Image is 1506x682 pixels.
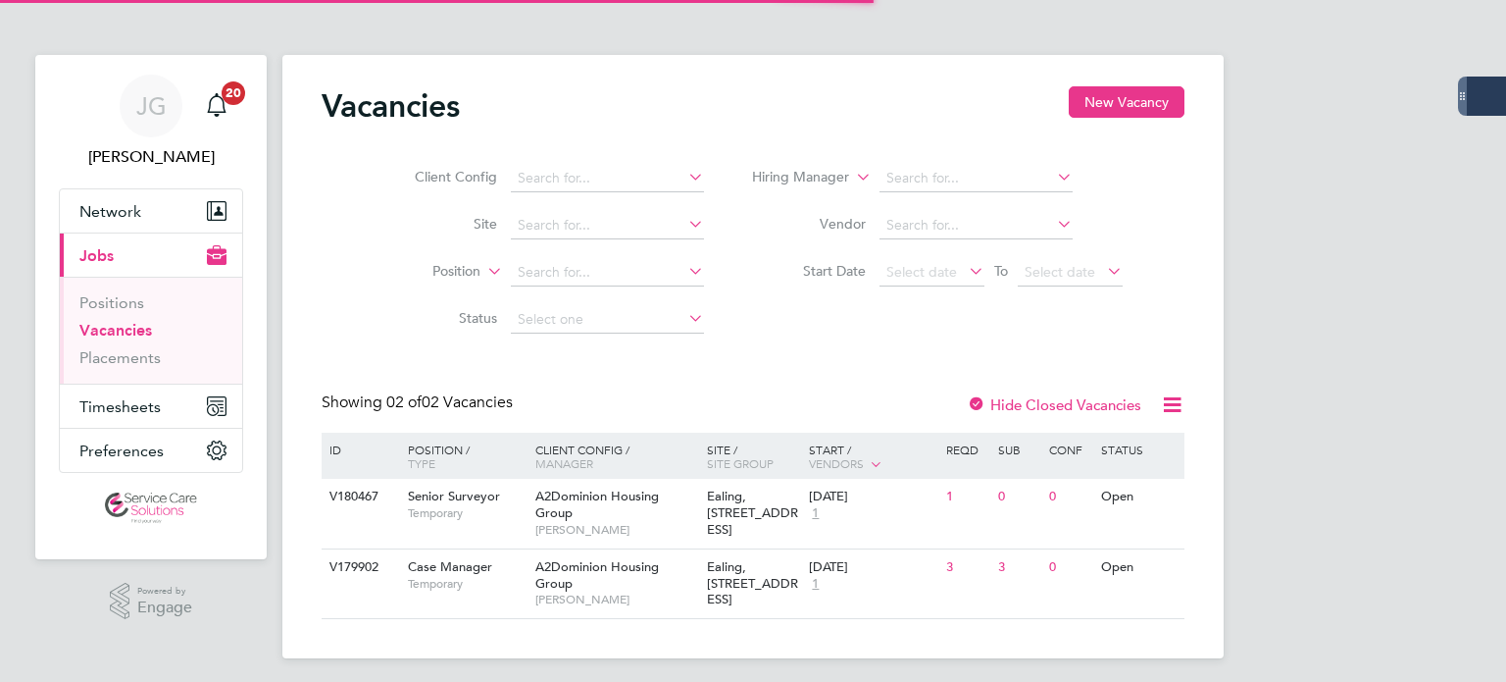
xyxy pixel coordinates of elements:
[511,212,704,239] input: Search for...
[879,165,1073,192] input: Search for...
[707,488,798,538] span: Ealing, [STREET_ADDRESS]
[993,479,1044,515] div: 0
[136,93,167,119] span: JG
[535,558,659,592] span: A2Dominion Housing Group
[322,86,460,126] h2: Vacancies
[368,262,480,282] label: Position
[60,234,242,277] button: Jobs
[809,489,936,505] div: [DATE]
[535,592,697,607] span: [PERSON_NAME]
[197,75,236,137] a: 20
[384,215,497,233] label: Site
[753,215,866,233] label: Vendor
[325,550,393,586] div: V179902
[1044,550,1095,586] div: 0
[408,455,435,471] span: Type
[530,433,702,480] div: Client Config /
[322,393,517,413] div: Showing
[1044,479,1095,515] div: 0
[707,558,798,608] span: Ealing, [STREET_ADDRESS]
[325,479,393,515] div: V180467
[1096,479,1181,515] div: Open
[967,395,1141,414] label: Hide Closed Vacancies
[386,393,513,412] span: 02 Vacancies
[809,505,822,522] span: 1
[535,455,593,471] span: Manager
[137,583,192,600] span: Powered by
[988,258,1014,284] span: To
[79,246,114,265] span: Jobs
[384,309,497,327] label: Status
[511,259,704,287] input: Search for...
[1025,263,1095,281] span: Select date
[60,385,242,428] button: Timesheets
[535,522,697,538] span: [PERSON_NAME]
[886,263,957,281] span: Select date
[941,550,992,586] div: 3
[137,600,192,616] span: Engage
[1096,433,1181,466] div: Status
[79,397,161,416] span: Timesheets
[707,455,774,471] span: Site Group
[1069,86,1184,118] button: New Vacancy
[59,145,243,169] span: James Glover
[809,559,936,576] div: [DATE]
[384,168,497,185] label: Client Config
[408,576,526,592] span: Temporary
[702,433,805,480] div: Site /
[386,393,422,412] span: 02 of
[60,429,242,472] button: Preferences
[393,433,530,480] div: Position /
[408,558,492,575] span: Case Manager
[993,433,1044,466] div: Sub
[325,433,393,466] div: ID
[879,212,1073,239] input: Search for...
[408,488,500,504] span: Senior Surveyor
[60,189,242,233] button: Network
[110,583,193,620] a: Powered byEngage
[59,493,243,524] a: Go to home page
[941,479,992,515] div: 1
[408,505,526,521] span: Temporary
[736,168,849,187] label: Hiring Manager
[753,262,866,280] label: Start Date
[60,277,242,384] div: Jobs
[535,488,659,521] span: A2Dominion Housing Group
[511,165,704,192] input: Search for...
[59,75,243,169] a: JG[PERSON_NAME]
[1044,433,1095,466] div: Conf
[511,306,704,334] input: Select one
[105,493,197,524] img: servicecare-logo-retina.png
[79,202,141,221] span: Network
[79,442,164,460] span: Preferences
[804,433,941,482] div: Start /
[79,293,144,312] a: Positions
[79,321,152,340] a: Vacancies
[993,550,1044,586] div: 3
[941,433,992,466] div: Reqd
[1096,550,1181,586] div: Open
[809,455,864,471] span: Vendors
[809,576,822,593] span: 1
[35,55,267,559] nav: Main navigation
[79,348,161,367] a: Placements
[222,81,245,105] span: 20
